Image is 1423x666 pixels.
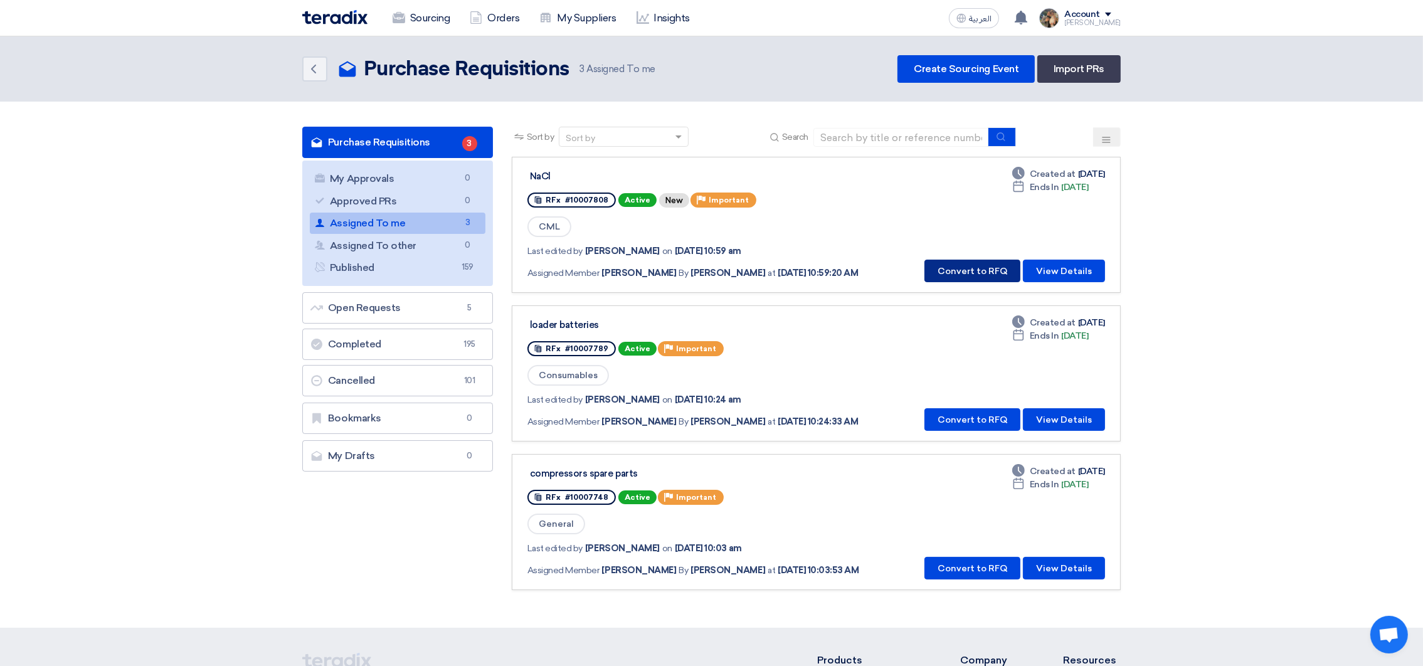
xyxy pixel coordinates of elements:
[310,235,485,256] a: Assigned To other
[949,8,999,28] button: العربية
[462,412,477,425] span: 0
[1023,260,1105,282] button: View Details
[530,319,844,330] div: loader batteries
[813,128,989,147] input: Search by title or reference number
[302,127,493,158] a: Purchase Requisitions3
[527,365,609,386] span: Consumables
[527,216,571,237] span: CML
[1012,316,1105,329] div: [DATE]
[969,14,992,23] span: العربية
[602,564,677,577] span: [PERSON_NAME]
[1023,557,1105,579] button: View Details
[1030,167,1076,181] span: Created at
[675,245,741,258] span: [DATE] 10:59 am
[662,245,672,258] span: on
[302,292,493,324] a: Open Requests5
[690,267,765,280] span: [PERSON_NAME]
[1064,19,1121,26] div: [PERSON_NAME]
[778,415,858,428] span: [DATE] 10:24:33 AM
[1012,478,1089,491] div: [DATE]
[529,4,626,32] a: My Suppliers
[675,393,741,406] span: [DATE] 10:24 am
[1037,55,1121,83] a: Import PRs
[1039,8,1059,28] img: file_1710751448746.jpg
[662,393,672,406] span: on
[302,329,493,360] a: Completed195
[310,168,485,189] a: My Approvals
[679,415,688,428] span: By
[527,267,600,280] span: Assigned Member
[302,403,493,434] a: Bookmarks0
[1012,329,1089,342] div: [DATE]
[690,415,765,428] span: [PERSON_NAME]
[659,193,689,208] div: New
[302,365,493,396] a: Cancelled101
[1030,316,1076,329] span: Created at
[1030,181,1059,194] span: Ends In
[897,55,1035,83] a: Create Sourcing Event
[778,564,859,577] span: [DATE] 10:03:53 AM
[565,344,608,353] span: #10007789
[310,213,485,234] a: Assigned To me
[566,132,595,145] div: Sort by
[709,196,749,204] span: Important
[383,4,460,32] a: Sourcing
[1012,465,1105,478] div: [DATE]
[546,196,561,204] span: RFx
[462,374,477,387] span: 101
[585,393,660,406] span: [PERSON_NAME]
[310,257,485,278] a: Published
[460,216,475,230] span: 3
[679,564,688,577] span: By
[602,415,677,428] span: [PERSON_NAME]
[565,493,608,502] span: #10007748
[690,564,765,577] span: [PERSON_NAME]
[460,172,475,185] span: 0
[585,542,660,555] span: [PERSON_NAME]
[565,196,608,204] span: #10007808
[1012,167,1105,181] div: [DATE]
[618,342,657,356] span: Active
[1030,329,1059,342] span: Ends In
[1030,478,1059,491] span: Ends In
[602,267,677,280] span: [PERSON_NAME]
[460,194,475,208] span: 0
[462,338,477,351] span: 195
[618,193,657,207] span: Active
[527,393,583,406] span: Last edited by
[527,514,585,534] span: General
[460,261,475,274] span: 159
[460,4,529,32] a: Orders
[768,415,775,428] span: at
[1023,408,1105,431] button: View Details
[579,63,585,75] span: 3
[530,468,844,479] div: compressors spare parts
[924,260,1020,282] button: Convert to RFQ
[676,493,716,502] span: Important
[527,415,600,428] span: Assigned Member
[585,245,660,258] span: [PERSON_NAME]
[462,302,477,314] span: 5
[530,171,844,182] div: NaCl
[924,557,1020,579] button: Convert to RFQ
[778,267,858,280] span: [DATE] 10:59:20 AM
[679,267,688,280] span: By
[579,62,655,77] span: Assigned To me
[527,130,554,144] span: Sort by
[618,490,657,504] span: Active
[462,450,477,462] span: 0
[675,542,742,555] span: [DATE] 10:03 am
[768,267,775,280] span: at
[1030,465,1076,478] span: Created at
[310,191,485,212] a: Approved PRs
[462,136,477,151] span: 3
[782,130,808,144] span: Search
[546,493,561,502] span: RFx
[302,440,493,472] a: My Drafts0
[546,344,561,353] span: RFx
[768,564,775,577] span: at
[460,239,475,252] span: 0
[527,542,583,555] span: Last edited by
[1064,9,1100,20] div: Account
[1370,616,1408,653] a: Open chat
